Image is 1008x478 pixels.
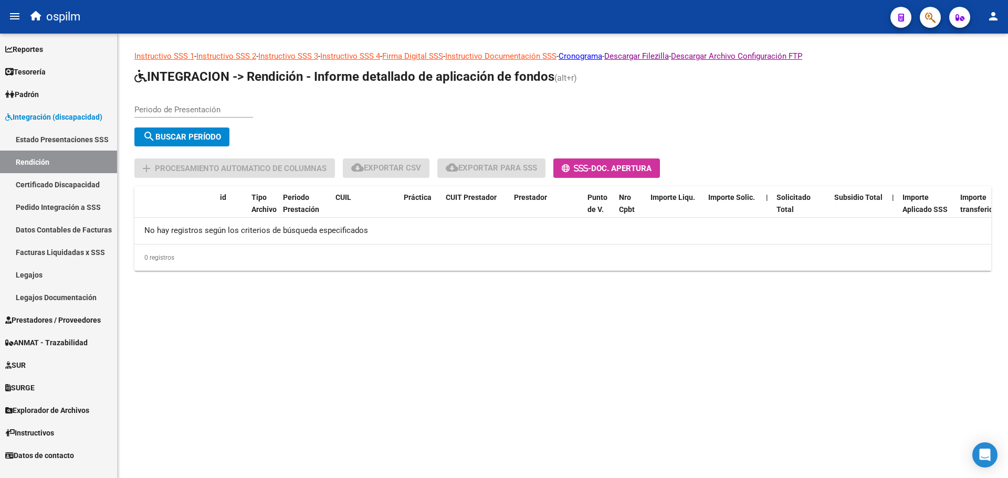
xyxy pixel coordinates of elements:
[5,337,88,348] span: ANMAT - Trazabilidad
[331,186,400,232] datatable-header-cell: CUIL
[591,164,652,173] span: Doc. Apertura
[888,186,898,232] datatable-header-cell: |
[892,193,894,201] span: |
[155,164,327,173] span: Procesamiento automatico de columnas
[437,158,545,178] button: Exportar para SSS
[351,161,364,174] mat-icon: cloud_download
[196,51,256,61] a: Instructivo SSS 2
[134,51,194,61] a: Instructivo SSS 1
[404,193,432,201] span: Práctica
[134,218,991,244] div: No hay registros según los criterios de búsqueda especificados
[830,186,888,232] datatable-header-cell: Subsidio Total
[5,359,26,371] span: SUR
[442,186,510,232] datatable-header-cell: CUIT Prestador
[776,193,811,214] span: Solicitado Total
[5,44,43,55] span: Reportes
[704,186,762,232] datatable-header-cell: Importe Solic.
[382,51,443,61] a: Firma Digital SSS
[898,186,956,232] datatable-header-cell: Importe Aplicado SSS
[604,51,669,61] a: Descargar Filezilla
[46,5,80,28] span: ospilm
[5,314,101,326] span: Prestadores / Proveedores
[5,66,46,78] span: Tesorería
[562,164,591,173] span: -
[671,51,802,61] a: Descargar Archivo Configuración FTP
[5,450,74,461] span: Datos de contacto
[708,193,755,201] span: Importe Solic.
[279,186,331,232] datatable-header-cell: Periodo Prestación
[972,442,997,468] div: Open Intercom Messenger
[351,163,421,173] span: Exportar CSV
[762,186,772,232] datatable-header-cell: |
[559,51,602,61] a: Cronograma
[134,128,229,146] button: Buscar Período
[251,193,277,214] span: Tipo Archivo
[587,193,607,214] span: Punto de V.
[5,111,102,123] span: Integración (discapacidad)
[553,158,660,178] button: -Doc. Apertura
[134,50,991,62] p: - - - - - - - -
[615,186,646,232] datatable-header-cell: Nro Cpbt
[902,193,948,214] span: Importe Aplicado SSS
[5,427,54,439] span: Instructivos
[446,193,497,201] span: CUIT Prestador
[140,162,153,175] mat-icon: add
[400,186,442,232] datatable-header-cell: Práctica
[283,193,319,214] span: Periodo Prestación
[143,132,221,142] span: Buscar Período
[646,186,704,232] datatable-header-cell: Importe Liqu.
[247,186,279,232] datatable-header-cell: Tipo Archivo
[220,193,226,201] span: id
[510,186,583,232] datatable-header-cell: Prestador
[8,10,21,23] mat-icon: menu
[143,130,155,143] mat-icon: search
[772,186,830,232] datatable-header-cell: Solicitado Total
[5,405,89,416] span: Explorador de Archivos
[446,163,537,173] span: Exportar para SSS
[446,161,458,174] mat-icon: cloud_download
[514,193,547,201] span: Prestador
[5,89,39,100] span: Padrón
[258,51,318,61] a: Instructivo SSS 3
[343,158,429,178] button: Exportar CSV
[134,158,335,178] button: Procesamiento automatico de columnas
[134,245,991,271] div: 0 registros
[5,382,35,394] span: SURGE
[335,193,351,201] span: CUIL
[619,193,635,214] span: Nro Cpbt
[554,73,577,83] span: (alt+r)
[987,10,1000,23] mat-icon: person
[960,193,997,214] span: Importe transferido
[320,51,380,61] a: Instructivo SSS 4
[216,186,247,232] datatable-header-cell: id
[583,186,615,232] datatable-header-cell: Punto de V.
[445,51,556,61] a: Instructivo Documentación SSS
[134,69,554,84] span: INTEGRACION -> Rendición - Informe detallado de aplicación de fondos
[766,193,768,201] span: |
[834,193,883,201] span: Subsidio Total
[650,193,695,201] span: Importe Liqu.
